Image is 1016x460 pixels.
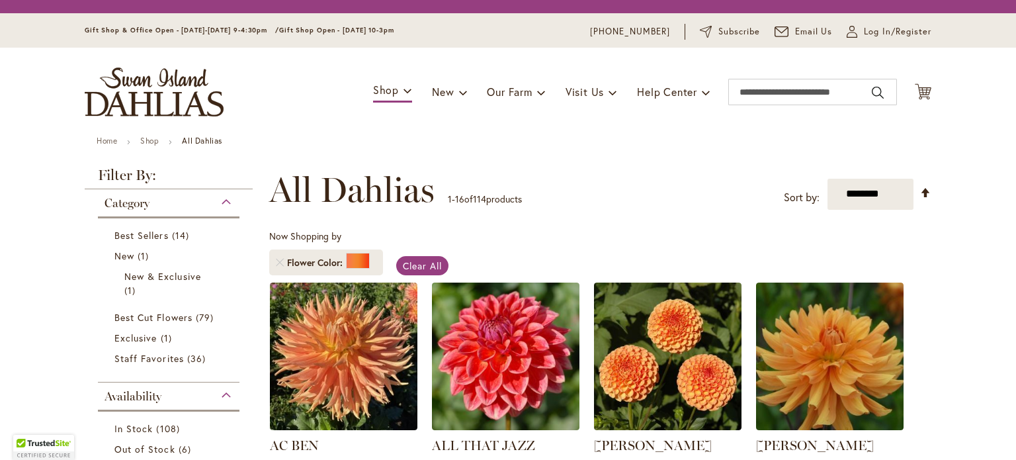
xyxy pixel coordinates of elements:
a: Out of Stock 6 [114,442,226,456]
a: Best Sellers [114,228,226,242]
span: 1 [138,249,152,263]
a: [PHONE_NUMBER] [590,25,670,38]
strong: Filter By: [85,168,253,189]
a: Best Cut Flowers [114,310,226,324]
span: Best Cut Flowers [114,311,192,324]
span: 6 [179,442,194,456]
img: AMBER QUEEN [594,283,741,430]
span: Best Sellers [114,229,169,242]
a: [PERSON_NAME] [594,437,712,453]
span: Visit Us [566,85,604,99]
a: Remove Flower Color Orange/Peach [276,259,284,267]
span: Log In/Register [864,25,931,38]
span: Subscribe [718,25,760,38]
span: Clear All [403,259,442,272]
a: AC BEN [270,437,319,453]
span: Staff Favorites [114,352,184,365]
a: Staff Favorites [114,351,226,365]
a: ALL THAT JAZZ [432,437,535,453]
a: Home [97,136,117,146]
span: All Dahlias [269,170,435,210]
img: ALL THAT JAZZ [432,283,579,430]
a: AC BEN [270,420,417,433]
span: Availability [105,389,161,404]
a: Subscribe [700,25,760,38]
a: New [114,249,226,263]
span: Category [105,196,149,210]
span: Our Farm [487,85,532,99]
a: AMBER QUEEN [594,420,741,433]
span: New [432,85,454,99]
p: - of products [448,189,522,210]
span: In Stock [114,422,153,435]
span: Exclusive [114,332,157,344]
a: Clear All [396,256,448,275]
span: Now Shopping by [269,230,341,242]
img: AC BEN [270,283,417,430]
a: ANDREW CHARLES [756,420,904,433]
span: 14 [172,228,192,242]
a: Exclusive [114,331,226,345]
span: 108 [156,422,183,436]
span: 1 [448,193,452,205]
span: Gift Shop & Office Open - [DATE]-[DATE] 9-4:30pm / [85,26,279,34]
a: Shop [140,136,159,146]
a: Log In/Register [847,25,931,38]
span: New [114,250,134,262]
a: ALL THAT JAZZ [432,420,579,433]
span: New & Exclusive [124,270,201,283]
span: 16 [455,193,464,205]
div: TrustedSite Certified [13,435,74,460]
span: Email Us [795,25,833,38]
a: Email Us [775,25,833,38]
span: 114 [473,193,486,205]
span: Help Center [637,85,697,99]
span: Out of Stock [114,443,175,455]
a: store logo [85,68,224,116]
span: 1 [124,283,139,297]
span: 79 [196,310,217,324]
a: In Stock 108 [114,422,226,436]
label: Sort by: [784,185,820,210]
a: [PERSON_NAME] [756,437,874,453]
span: Flower Color [287,256,346,269]
a: New &amp; Exclusive [124,269,216,297]
span: Shop [373,83,399,97]
span: 36 [187,351,209,365]
strong: All Dahlias [182,136,222,146]
span: Gift Shop Open - [DATE] 10-3pm [279,26,394,34]
span: 1 [161,331,175,345]
img: ANDREW CHARLES [756,283,904,430]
